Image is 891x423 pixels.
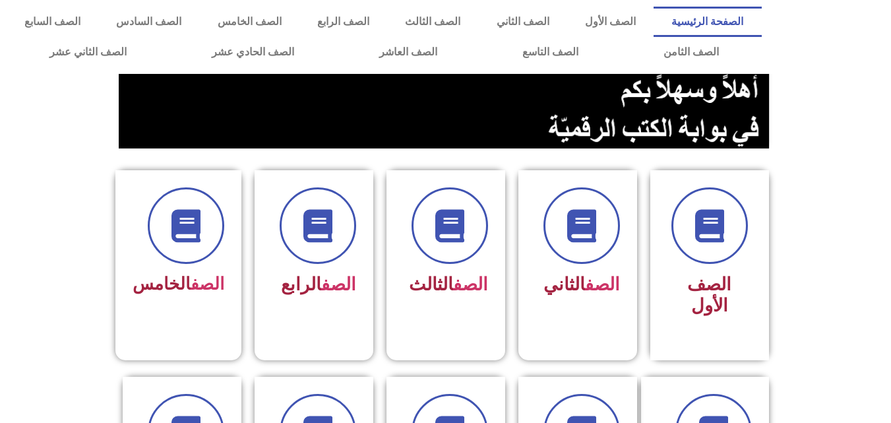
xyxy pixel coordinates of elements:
a: الصف الرابع [299,7,387,37]
a: الصف العاشر [336,37,479,67]
span: الخامس [133,274,224,294]
a: الصف الثاني [479,7,567,37]
span: الرابع [281,274,356,295]
span: الثاني [543,274,620,295]
a: الصف الأول [567,7,654,37]
a: الصف الثاني عشر [7,37,169,67]
a: الصف [191,274,224,294]
span: الصف الأول [687,274,731,316]
a: الصف الثالث [387,7,478,37]
a: الصف [321,274,356,295]
span: الثالث [409,274,488,295]
a: الصفحة الرئيسية [654,7,761,37]
a: الصف الثامن [621,37,761,67]
a: الصف السابع [7,7,98,37]
a: الصف السادس [98,7,199,37]
a: الصف التاسع [479,37,621,67]
a: الصف الخامس [200,7,299,37]
a: الصف الحادي عشر [169,37,336,67]
a: الصف [453,274,488,295]
a: الصف [585,274,620,295]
